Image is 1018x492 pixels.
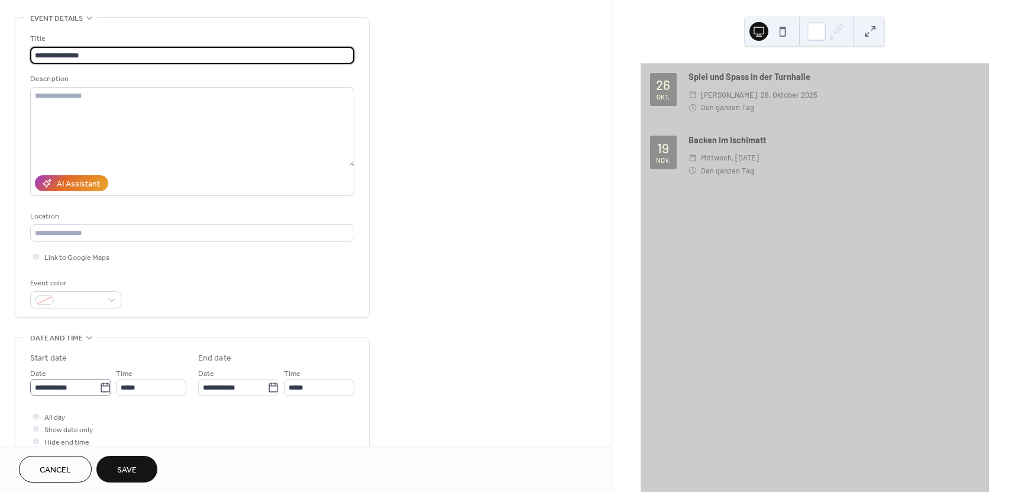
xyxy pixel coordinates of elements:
[689,134,980,147] div: Backen im Ischimatt
[689,89,697,101] div: ​
[116,368,132,380] span: Time
[30,332,83,345] span: Date and time
[689,101,697,114] div: ​
[35,175,108,191] button: AI Assistant
[30,277,119,290] div: Event color
[30,368,46,380] span: Date
[701,101,754,114] span: Den ganzen Tag
[689,165,697,177] div: ​
[701,165,754,177] span: Den ganzen Tag
[96,456,157,483] button: Save
[30,33,352,45] div: Title
[198,352,231,365] div: End date
[689,152,697,164] div: ​
[117,464,137,477] span: Save
[657,142,669,155] div: 19
[701,152,759,164] span: Mittwoch, [DATE]
[30,210,352,223] div: Location
[44,252,109,264] span: Link to Google Maps
[198,368,214,380] span: Date
[44,436,89,449] span: Hide end time
[701,89,817,101] span: [PERSON_NAME], 26. Oktober 2025
[19,456,92,483] button: Cancel
[656,78,670,92] div: 26
[57,178,100,191] div: AI Assistant
[284,368,300,380] span: Time
[44,411,65,424] span: All day
[44,424,93,436] span: Show date only
[30,352,67,365] div: Start date
[30,73,352,85] div: Description
[657,94,670,100] div: Okt.
[30,12,83,25] span: Event details
[689,70,980,83] div: Spiel und Spass in der Turnhalle
[656,157,670,163] div: Nov.
[40,464,71,477] span: Cancel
